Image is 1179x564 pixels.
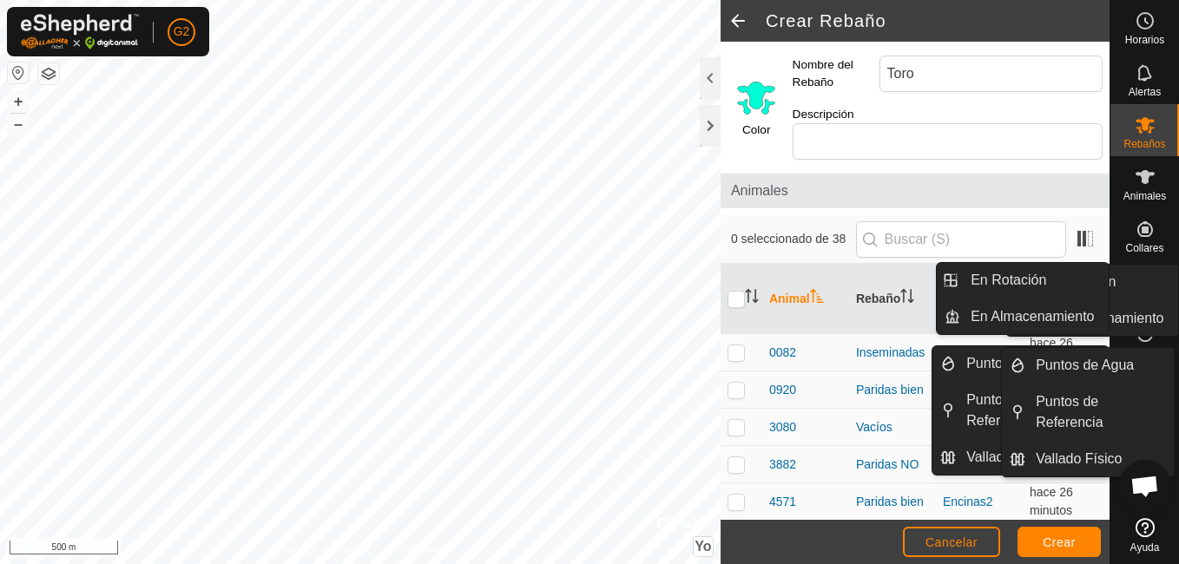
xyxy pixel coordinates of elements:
[966,390,1098,431] span: Puntos de Referencia
[856,344,929,362] div: Inseminadas
[971,306,1094,327] span: En Almacenamiento
[856,456,929,474] div: Paridas NO
[1036,391,1163,433] span: Puntos de Referencia
[971,270,1046,291] span: En Rotación
[937,263,1109,298] li: En Rotación
[1040,308,1163,329] span: En Almacenamiento
[856,292,900,305] font: Rebaño
[943,495,993,508] a: Encinas2
[769,381,796,399] span: 0920
[174,23,190,41] span: G2
[793,56,879,92] label: Nombre del Rebaño
[956,440,1109,475] a: Vallado Físico
[932,440,1109,475] li: Vallado Físico
[8,114,29,134] button: –
[966,447,1052,468] span: Vallado Físico
[769,418,796,436] span: 3080
[937,299,1109,334] li: En Almacenamiento
[932,383,1109,438] li: Puntos de Referencia
[769,344,796,362] span: 0082
[694,537,713,556] button: Yo
[793,106,879,123] label: Descripción
[8,91,29,112] button: +
[903,527,1000,557] button: Cancelar
[956,346,1109,381] a: Puntos de Agua
[731,180,1099,201] span: Animales
[1123,139,1165,149] span: Rebaños
[1025,384,1174,440] a: Puntos de Referencia
[856,221,1066,258] input: Buscar (S)
[1125,243,1163,253] span: Collares
[1030,485,1073,517] span: 10 sept 2025, 15:36
[925,535,978,549] span: Cancelar
[1043,535,1076,549] span: Crear
[769,456,796,474] span: 3882
[856,381,929,399] div: Paridas bien
[1002,348,1174,383] li: Puntos de Agua
[21,14,139,49] img: Logo Gallagher
[695,539,711,554] span: Yo
[38,63,59,84] button: Capas del Mapa
[1002,442,1174,476] li: Vallado Físico
[900,292,914,305] p-sorticon: Activar para ordenar
[392,541,450,557] a: Contáctenos
[960,263,1109,298] a: En Rotación
[766,10,1110,31] h2: Crear Rebaño
[966,353,1064,374] span: Puntos de Agua
[960,299,1109,334] a: En Almacenamiento
[742,121,770,139] label: Color
[745,292,759,305] p-sorticon: Activar para ordenar
[8,62,29,83] button: Restablecer Mapa
[1110,511,1179,560] a: Ayuda
[856,418,929,436] div: Vacíos
[1025,348,1174,383] a: Puntos de Agua
[956,383,1109,438] a: Puntos de Referencia
[769,292,810,305] font: Animal
[769,493,796,511] span: 4571
[271,541,371,557] a: Política de Privacidad
[731,230,856,248] span: 0 seleccionado de 38
[1036,449,1122,469] span: Vallado Físico
[1130,542,1160,553] span: Ayuda
[1036,355,1134,376] span: Puntos de Agua
[1119,460,1171,512] div: Chat abierto
[1125,35,1164,45] span: Horarios
[1123,191,1166,201] span: Animales
[810,292,824,305] p-sorticon: Activar para ordenar
[1002,384,1174,440] li: Puntos de Referencia
[1025,442,1174,476] a: Vallado Físico
[1018,527,1101,557] button: Crear
[856,493,929,511] div: Paridas bien
[932,346,1109,381] li: Puntos de Agua
[1129,87,1161,97] span: Alertas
